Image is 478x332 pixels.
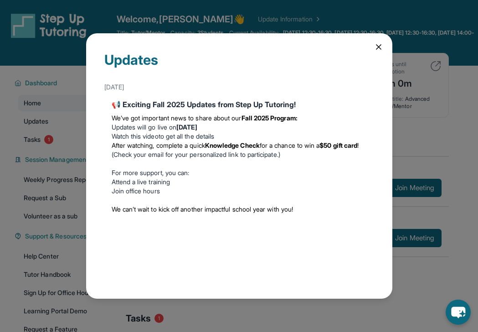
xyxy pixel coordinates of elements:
div: Updates [104,52,374,79]
strong: Knowledge Check [205,141,260,149]
span: ! [357,141,359,149]
div: [DATE] [104,79,374,95]
span: We can’t wait to kick off another impactful school year with you! [112,205,293,213]
div: 📢 Exciting Fall 2025 Updates from Step Up Tutoring! [112,99,367,110]
li: Updates will go live on [112,123,367,132]
span: We’ve got important news to share about our [112,114,242,122]
span: After watching, complete a quick [112,141,205,149]
strong: Fall 2025 Program: [242,114,298,122]
span: for a chance to win a [260,141,319,149]
a: Watch this video [112,132,159,140]
strong: $50 gift card [319,141,357,149]
a: Attend a live training [112,178,170,186]
p: For more support, you can: [112,168,367,177]
strong: [DATE] [176,123,197,131]
li: to get all the details [112,132,367,141]
li: (Check your email for your personalized link to participate.) [112,141,367,159]
button: chat-button [446,300,471,325]
a: Join office hours [112,187,160,195]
